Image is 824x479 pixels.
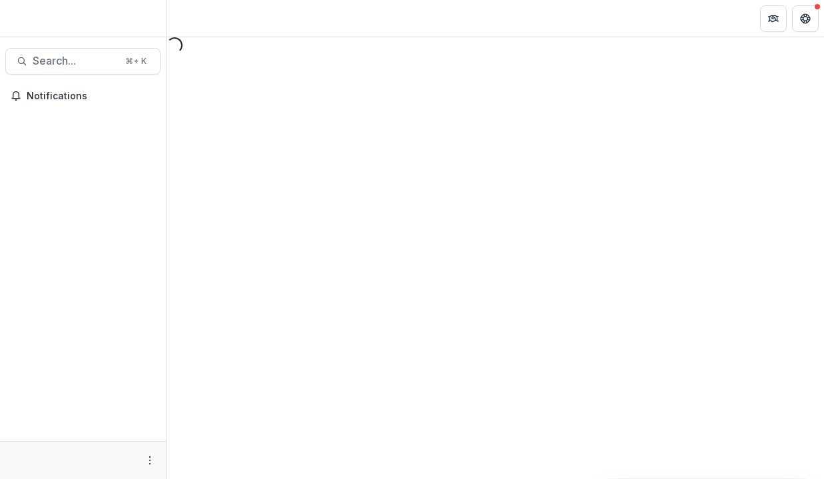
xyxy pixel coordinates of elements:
[5,48,161,75] button: Search...
[792,5,819,32] button: Get Help
[123,54,149,69] div: ⌘ + K
[142,452,158,468] button: More
[27,91,155,102] span: Notifications
[760,5,787,32] button: Partners
[33,55,117,67] span: Search...
[5,85,161,107] button: Notifications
